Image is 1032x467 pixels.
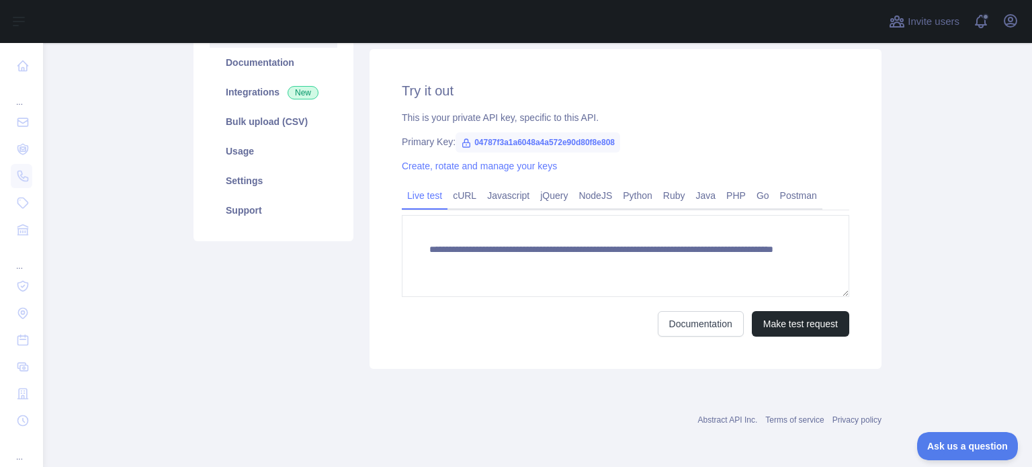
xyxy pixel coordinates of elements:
div: ... [11,81,32,108]
a: PHP [721,185,751,206]
a: Abstract API Inc. [698,415,758,425]
h2: Try it out [402,81,849,100]
a: Terms of service [765,415,824,425]
a: Bulk upload (CSV) [210,107,337,136]
a: Documentation [210,48,337,77]
a: Create, rotate and manage your keys [402,161,557,171]
a: Integrations New [210,77,337,107]
span: 04787f3a1a6048a4a572e90d80f8e808 [456,132,620,153]
button: Invite users [886,11,962,32]
a: Live test [402,185,447,206]
a: NodeJS [573,185,617,206]
a: Usage [210,136,337,166]
a: cURL [447,185,482,206]
a: Support [210,196,337,225]
span: Invite users [908,14,959,30]
div: This is your private API key, specific to this API. [402,111,849,124]
div: ... [11,435,32,462]
a: Settings [210,166,337,196]
a: jQuery [535,185,573,206]
a: Javascript [482,185,535,206]
a: Privacy policy [832,415,881,425]
button: Make test request [752,311,849,337]
span: New [288,86,318,99]
div: Primary Key: [402,135,849,148]
a: Python [617,185,658,206]
a: Ruby [658,185,691,206]
a: Java [691,185,722,206]
a: Go [751,185,775,206]
a: Postman [775,185,822,206]
a: Documentation [658,311,744,337]
iframe: Toggle Customer Support [917,432,1019,460]
div: ... [11,245,32,271]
